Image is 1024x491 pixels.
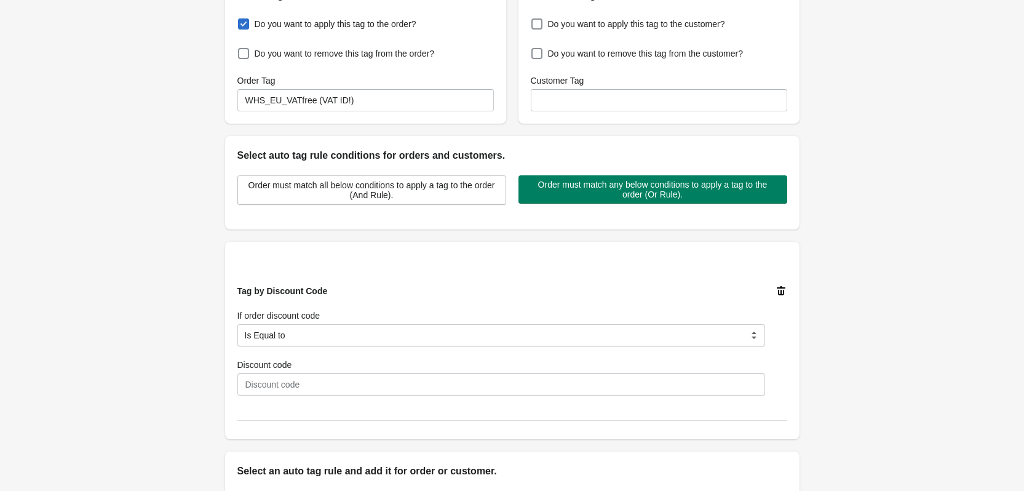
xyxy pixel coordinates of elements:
[237,359,292,371] label: Discount code
[237,309,320,322] label: If order discount code
[255,18,416,30] span: Do you want to apply this tag to the order?
[237,175,506,205] button: Order must match all below conditions to apply a tag to the order (And Rule).
[237,74,276,87] label: Order Tag
[255,47,435,60] span: Do you want to remove this tag from the order?
[548,47,743,60] span: Do you want to remove this tag from the customer?
[518,175,787,204] button: Order must match any below conditions to apply a tag to the order (Or Rule).
[237,148,787,163] h2: Select auto tag rule conditions for orders and customers.
[531,74,584,87] label: Customer Tag
[237,373,765,396] input: Discount code
[528,180,777,199] span: Order must match any below conditions to apply a tag to the order (Or Rule).
[237,464,787,479] h2: Select an auto tag rule and add it for order or customer.
[548,18,725,30] span: Do you want to apply this tag to the customer?
[248,180,496,200] span: Order must match all below conditions to apply a tag to the order (And Rule).
[237,286,328,296] span: Tag by Discount Code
